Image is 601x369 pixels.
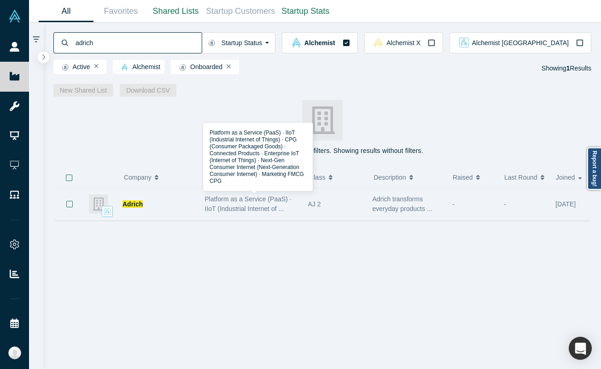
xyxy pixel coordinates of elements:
input: Search by company name, class, customer, one-liner or category [75,32,202,53]
span: Adrich transforms everyday products ... [373,195,432,212]
span: Categories [206,174,237,181]
span: Joined [556,168,575,187]
span: Company [124,168,152,187]
span: Alchemist X [386,40,420,46]
button: Remove Filter [227,63,231,70]
img: company [302,100,343,141]
a: All [39,0,93,22]
img: Startup status [179,64,186,71]
img: Startup status [62,64,69,71]
span: - [504,200,506,208]
a: Shared Lists [148,0,203,22]
button: Company [124,168,192,187]
span: [DATE] [555,200,576,208]
button: Download CSV [120,84,176,97]
span: Onboarded [175,64,222,71]
div: AJ 2 [308,188,363,220]
button: Bookmark [55,188,84,220]
a: Startup Customers [203,0,278,22]
button: Last Round [504,168,546,187]
img: alchemist_aj Vault Logo [459,38,469,47]
button: alchemist Vault LogoAlchemist [282,32,357,53]
a: Favorites [93,0,148,22]
a: Report a bug! [587,147,601,190]
span: Alchemist [GEOGRAPHIC_DATA] [472,40,569,46]
img: Startup status [208,39,215,47]
a: Adrich [123,200,143,208]
span: - [452,200,455,208]
span: Description [373,168,406,187]
img: alchemist Vault Logo [292,38,301,47]
span: Showing Results [542,64,591,72]
img: alchemist_aj Vault Logo [104,208,111,215]
button: Remove Filter [94,63,99,70]
button: Raised [453,168,495,187]
button: Description [373,168,443,187]
span: Platform as a Service (PaaS) · IIoT (Industrial Internet of ... [205,195,292,212]
span: Class [309,168,325,187]
img: Adrich's Logo [89,194,108,214]
span: Raised [453,168,473,187]
img: alchemistx Vault Logo [373,38,383,47]
button: alchemistx Vault LogoAlchemist X [364,32,443,53]
button: alchemist_aj Vault LogoAlchemist [GEOGRAPHIC_DATA] [449,32,591,53]
strong: 1 [566,64,570,72]
button: New Shared List [53,84,114,97]
img: Alchemist Vault Logo [8,10,21,23]
img: Katinka Harsányi's Account [8,346,21,359]
span: Active [58,64,90,71]
span: Alchemist [304,40,335,46]
h4: No matches found with current filters. Showing results without filters. [53,147,592,155]
button: Startup Status [202,32,276,53]
img: alchemist Vault Logo [121,64,128,70]
span: Alchemist [117,64,160,71]
button: Class [309,168,359,187]
span: Last Round [504,168,537,187]
button: Joined [556,168,585,187]
a: Startup Stats [278,0,333,22]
